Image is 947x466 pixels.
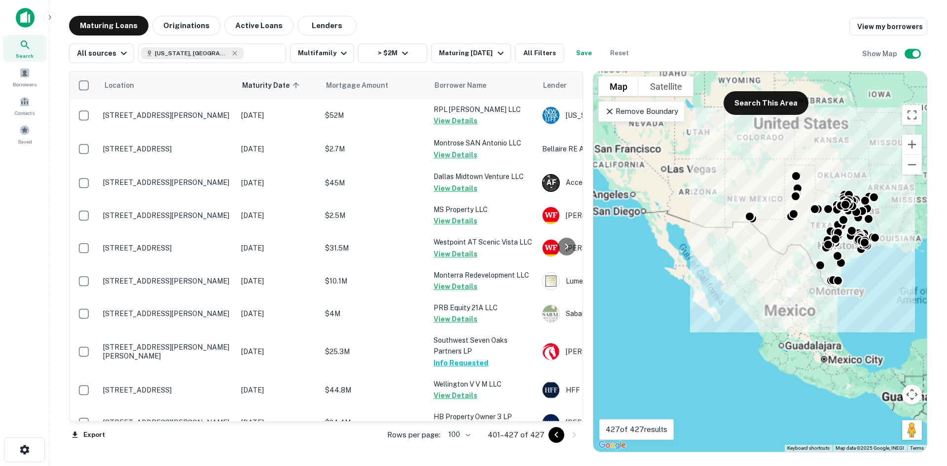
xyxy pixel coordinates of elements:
p: Wellington V V M LLC [434,379,532,390]
button: View Details [434,248,477,260]
p: [STREET_ADDRESS][PERSON_NAME] [103,178,231,187]
div: [PERSON_NAME] [542,343,690,360]
p: 401–427 of 427 [488,429,545,441]
p: Montrose SAN Antonio LLC [434,138,532,148]
button: Go to previous page [548,427,564,443]
span: Borrower Name [435,79,486,91]
p: [STREET_ADDRESS][PERSON_NAME] [103,309,231,318]
div: Maturing [DATE] [439,47,506,59]
p: $4M [325,308,424,319]
div: [PERSON_NAME] Fargo [542,239,690,257]
span: Saved [18,138,32,145]
span: Location [104,79,134,91]
p: [DATE] [241,243,315,253]
th: Location [98,72,236,99]
p: [DATE] [241,276,315,287]
button: Show street map [598,76,639,96]
button: Save your search to get updates of matches that match your search criteria. [568,43,600,63]
button: View Details [434,215,477,227]
button: Zoom out [902,155,922,175]
a: View my borrowers [849,18,927,36]
span: Contacts [15,109,35,117]
div: [US_STATE] Life Insurance Company [542,107,690,124]
a: Terms (opens in new tab) [910,445,924,451]
p: Rows per page: [387,429,440,441]
p: Southwest Seven Oaks Partners LP [434,335,532,357]
button: Reset [604,43,635,63]
p: $44.8M [325,385,424,395]
div: All sources [77,47,130,59]
div: [PERSON_NAME] Fargo [542,207,690,224]
button: Info Requested [434,357,488,369]
p: RPL [PERSON_NAME] LLC [434,104,532,115]
div: Sabal Investment Holdings [542,305,690,323]
th: Lender [537,72,695,99]
div: HFF [542,381,690,399]
button: Maturing [DATE] [431,43,510,63]
button: Multifamily [290,43,354,63]
button: Search This Area [724,91,808,115]
p: $25.3M [325,346,424,357]
p: [DATE] [241,178,315,188]
p: [DATE] [241,385,315,395]
p: [STREET_ADDRESS][PERSON_NAME] [103,111,231,120]
p: [STREET_ADDRESS][PERSON_NAME] [103,211,231,220]
p: Dallas Midtown Venture LLC [434,171,532,182]
p: $31.5M [325,243,424,253]
h6: Show Map [862,48,899,59]
a: Open this area in Google Maps (opens a new window) [596,439,628,452]
iframe: Chat Widget [898,387,947,434]
button: View Details [434,390,477,401]
p: [DATE] [241,143,315,154]
img: picture [543,240,559,256]
img: Google [596,439,628,452]
p: $24.4M [325,417,424,428]
button: Toggle fullscreen view [902,105,922,125]
button: View Details [434,313,477,325]
p: [DATE] [241,346,315,357]
p: [STREET_ADDRESS][PERSON_NAME][PERSON_NAME] [103,343,231,360]
p: Monterra Redevelopment LLC [434,270,532,281]
button: Export [69,428,108,442]
a: Search [3,35,46,62]
p: $2.7M [325,143,424,154]
a: Saved [3,121,46,147]
p: [DATE] [241,210,315,221]
button: Maturing Loans [69,16,148,36]
p: Remove Boundary [605,106,678,117]
button: All sources [69,43,134,63]
div: [PERSON_NAME] & Dunlop [542,414,690,431]
p: [STREET_ADDRESS][PERSON_NAME] [103,418,231,427]
p: HB Property Owner 3 LP [434,411,532,422]
button: Zoom in [902,135,922,154]
button: All Filters [515,43,564,63]
p: MS Property LLC [434,204,532,215]
img: picture [543,343,559,360]
button: Originations [152,16,220,36]
img: picture [543,414,559,431]
img: picture [543,107,559,124]
img: picture [543,207,559,224]
img: capitalize-icon.png [16,8,35,28]
p: A F [546,178,556,188]
a: Borrowers [3,64,46,90]
span: Mortgage Amount [326,79,401,91]
p: [STREET_ADDRESS][PERSON_NAME] [103,277,231,286]
p: PRB Equity 21A LLC [434,302,532,313]
img: picture [543,382,559,398]
th: Maturity Date [236,72,320,99]
span: Lender [543,79,567,91]
button: View Details [434,182,477,194]
p: $2.5M [325,210,424,221]
button: Show satellite imagery [639,76,693,96]
span: [US_STATE], [GEOGRAPHIC_DATA] [155,49,229,58]
button: Map camera controls [902,385,922,404]
div: Contacts [3,92,46,119]
p: Westpoint AT Scenic Vista LLC [434,237,532,248]
div: 100 [444,428,472,442]
button: Lenders [297,16,357,36]
p: $45M [325,178,424,188]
